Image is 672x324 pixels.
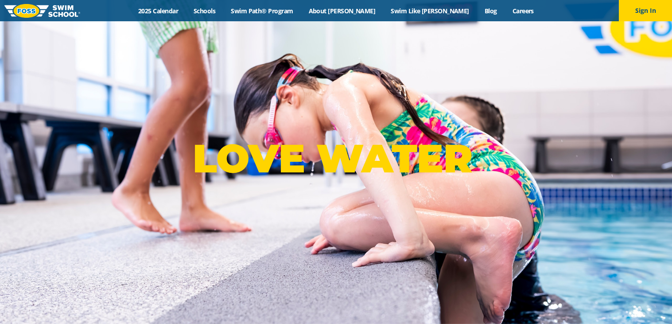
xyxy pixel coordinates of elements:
a: Blog [477,7,505,15]
a: Schools [186,7,223,15]
img: FOSS Swim School Logo [4,4,80,18]
a: About [PERSON_NAME] [301,7,383,15]
p: LOVE WATER [193,135,479,182]
a: Swim Path® Program [223,7,301,15]
a: Careers [505,7,541,15]
a: 2025 Calendar [131,7,186,15]
a: Swim Like [PERSON_NAME] [383,7,477,15]
sup: ® [472,144,479,155]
